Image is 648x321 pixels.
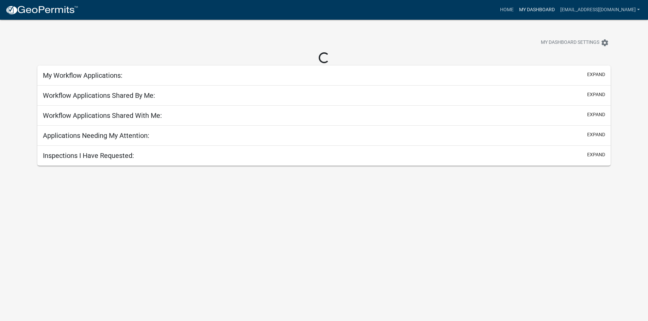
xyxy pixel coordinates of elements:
[535,36,614,49] button: My Dashboard Settingssettings
[601,39,609,47] i: settings
[43,91,155,100] h5: Workflow Applications Shared By Me:
[43,111,162,120] h5: Workflow Applications Shared With Me:
[558,3,643,16] a: [EMAIL_ADDRESS][DOMAIN_NAME]
[587,151,605,158] button: expand
[497,3,516,16] a: Home
[587,111,605,118] button: expand
[43,71,122,79] h5: My Workflow Applications:
[43,131,149,140] h5: Applications Needing My Attention:
[587,71,605,78] button: expand
[541,39,599,47] span: My Dashboard Settings
[587,131,605,138] button: expand
[43,151,134,160] h5: Inspections I Have Requested:
[587,91,605,98] button: expand
[516,3,558,16] a: My Dashboard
